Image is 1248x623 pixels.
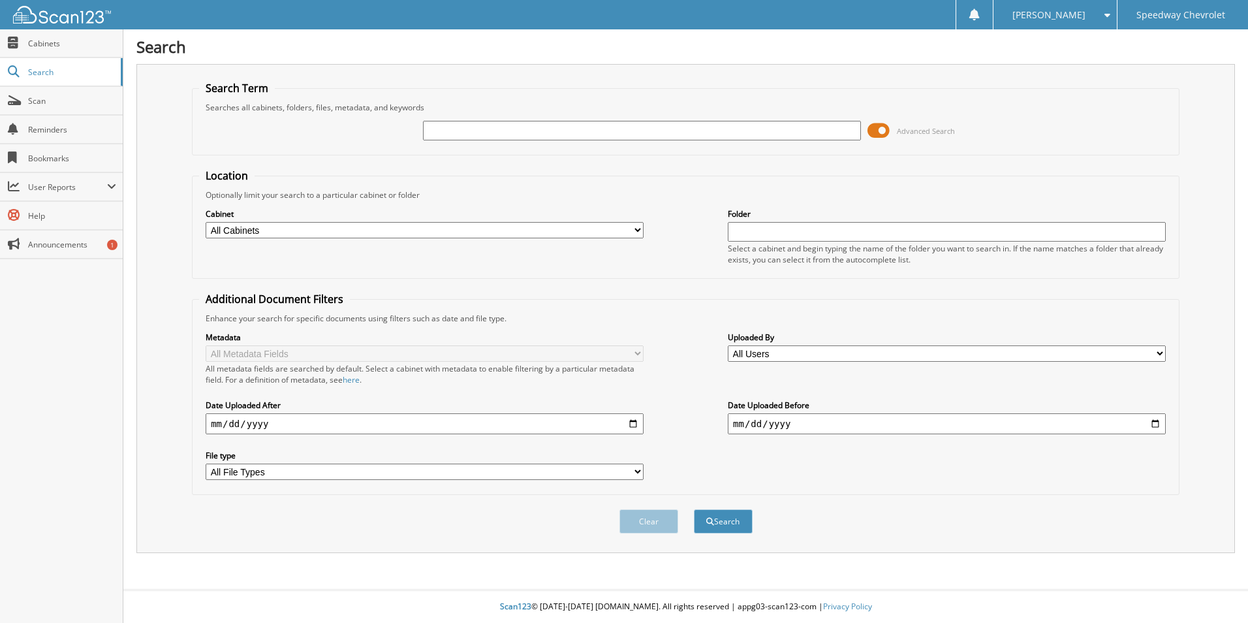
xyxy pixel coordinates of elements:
div: 1 [107,240,117,250]
label: Folder [728,208,1166,219]
a: here [343,374,360,385]
span: [PERSON_NAME] [1012,11,1085,19]
a: Privacy Policy [823,601,872,612]
span: Bookmarks [28,153,116,164]
span: Scan [28,95,116,106]
span: Cabinets [28,38,116,49]
input: end [728,413,1166,434]
span: Reminders [28,124,116,135]
label: Uploaded By [728,332,1166,343]
label: File type [206,450,644,461]
label: Metadata [206,332,644,343]
span: Speedway Chevrolet [1136,11,1225,19]
img: scan123-logo-white.svg [13,6,111,24]
h1: Search [136,36,1235,57]
span: User Reports [28,182,107,193]
span: Scan123 [500,601,531,612]
legend: Location [199,168,255,183]
input: start [206,413,644,434]
label: Date Uploaded After [206,400,644,411]
span: Help [28,210,116,221]
div: All metadata fields are searched by default. Select a cabinet with metadata to enable filtering b... [206,363,644,385]
div: Searches all cabinets, folders, files, metadata, and keywords [199,102,1172,113]
span: Search [28,67,114,78]
span: Advanced Search [897,126,955,136]
button: Search [694,509,753,534]
legend: Additional Document Filters [199,292,350,306]
legend: Search Term [199,81,275,95]
label: Cabinet [206,208,644,219]
div: Enhance your search for specific documents using filters such as date and file type. [199,313,1172,324]
button: Clear [619,509,678,534]
label: Date Uploaded Before [728,400,1166,411]
div: Select a cabinet and begin typing the name of the folder you want to search in. If the name match... [728,243,1166,265]
div: Optionally limit your search to a particular cabinet or folder [199,189,1172,200]
div: © [DATE]-[DATE] [DOMAIN_NAME]. All rights reserved | appg03-scan123-com | [123,591,1248,623]
span: Announcements [28,239,116,250]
